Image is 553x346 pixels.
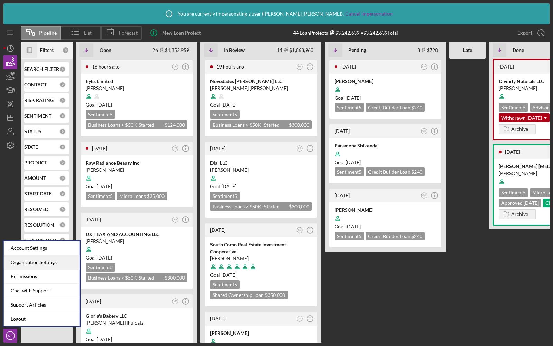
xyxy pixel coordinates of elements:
button: Export [510,26,550,40]
b: In Review [224,47,245,53]
button: CM [420,191,429,200]
b: CONTACT [24,82,47,88]
text: CM [422,65,426,68]
span: $124,000 [165,122,185,128]
div: [PERSON_NAME] [210,255,312,262]
div: Raw Radiance Beauty Inc [86,160,187,166]
b: RESOLUTION [24,222,54,228]
time: 2025-09-15 20:17 [216,64,244,70]
button: CM [295,314,304,324]
div: Shared Ownership Loan [210,291,288,299]
div: 44 Loan Projects • $3,242,639 Total [293,30,398,36]
b: Filters [40,47,54,53]
span: Goal [210,272,236,278]
div: [PERSON_NAME] [335,78,436,85]
div: Sentiment 5 [210,192,240,200]
div: Business Loans > $50K-Started AFTER [DATE] [86,120,187,129]
b: PRODUCT [24,160,47,165]
a: [DATE]LRDjai LLC[PERSON_NAME]Goal [DATE]Sentiment5Business Loans > $50K -Started Before [DATE] $3... [204,140,318,219]
div: [PERSON_NAME] [210,330,312,337]
div: Chat with Support [4,284,80,298]
div: 0 [59,175,66,181]
div: 0 [59,113,66,119]
div: [PERSON_NAME] [210,166,312,173]
a: [DATE]HBD&T TAX AND ACCOUNTING LLC[PERSON_NAME]Goal [DATE]Sentiment5Business Loans > $50K-Started... [79,212,194,290]
b: START DATE [24,191,52,197]
text: MK [8,334,13,338]
span: $300,000 [165,275,185,281]
span: Goal [335,224,361,229]
div: 0 [59,160,66,166]
text: HB [298,65,301,68]
b: STATUS [24,129,41,134]
div: EyEs Limited [86,78,187,85]
a: 16 hours agoLREyEs Limited[PERSON_NAME]Goal [DATE]Sentiment5Business Loans > $50K-Started AFTER [... [79,59,194,137]
a: 19 hours agoHBNovedades [PERSON_NAME] LLC[PERSON_NAME] [PERSON_NAME]Goal [DATE]Sentiment5Business... [204,59,318,137]
b: RESOLVED [24,207,48,212]
span: Goal [86,336,112,342]
div: $3,242,639 [328,30,359,36]
div: Credit Builder Loan [366,103,425,112]
text: NM [174,300,177,302]
div: 0 [59,128,66,135]
div: Sentiment 5 [86,263,115,272]
button: CM [420,62,429,72]
div: 0 [59,206,66,212]
div: Novedades [PERSON_NAME] LLC [210,78,312,85]
div: Export [517,26,532,40]
a: Support Articles [4,298,80,312]
time: 09/22/2025 [346,159,361,165]
a: [DATE]ESSouth Como Real Estate Investment Cooperative[PERSON_NAME]Goal [DATE]Sentiment5Shared Own... [204,222,318,307]
span: Pipeline [39,30,57,36]
time: 2025-07-31 22:18 [335,192,350,198]
button: Archive [499,124,536,134]
div: You are currently impersonating a user ( [PERSON_NAME] [PERSON_NAME] ). [160,5,393,22]
span: List [84,30,92,36]
text: LM [174,147,177,149]
div: 0 [59,237,66,244]
div: 3 $720 [417,47,438,53]
time: 2025-09-15 22:51 [92,64,120,70]
b: Done [513,47,524,53]
time: 2024-09-16 19:07 [505,149,520,155]
span: Goal [335,95,361,101]
div: Account Settings [4,241,80,255]
button: Archive [499,209,536,219]
time: 2025-08-02 22:37 [210,316,225,321]
a: [DATE]CMParamena ShikandaGoal [DATE]Sentiment5Credit Builder Loan $240 [328,123,442,184]
span: $240 [411,233,422,239]
span: $35,000 [147,193,165,199]
button: LR [171,62,180,72]
div: Sentiment 5 [335,167,364,176]
span: Goal [335,159,361,165]
span: Forecast [119,30,138,36]
div: [PERSON_NAME] [PERSON_NAME] [210,85,312,92]
span: $300,000 [289,203,309,209]
time: 2025-09-08 21:39 [341,64,356,70]
div: 0 [59,66,66,72]
b: SEARCH FILTER [24,66,59,72]
div: Sentiment 5 [210,110,240,119]
time: 2025-09-13 20:18 [92,145,107,151]
text: ES [298,229,301,231]
div: [PERSON_NAME] [86,85,187,92]
b: AMOUNT [24,175,46,181]
time: 12/14/2025 [97,102,112,108]
button: LR [295,144,304,153]
div: 0 [59,82,66,88]
div: Archive [511,124,528,134]
button: ES [295,226,304,235]
div: 14 $1,863,960 [277,47,313,53]
text: HB [174,218,177,221]
text: CM [422,130,426,132]
div: Permissions [4,270,80,284]
button: CM [420,127,429,136]
button: LM [171,144,180,153]
div: [PERSON_NAME] [335,207,436,213]
time: 12/04/2025 [97,255,112,261]
div: Gloria's Bakery LLC [86,312,187,319]
a: Cancel Impersonation [345,11,393,17]
div: Paramena Shikanda [335,142,436,149]
div: Credit Builder Loan [366,232,425,240]
div: South Como Real Estate Investment Cooperative [210,241,312,255]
